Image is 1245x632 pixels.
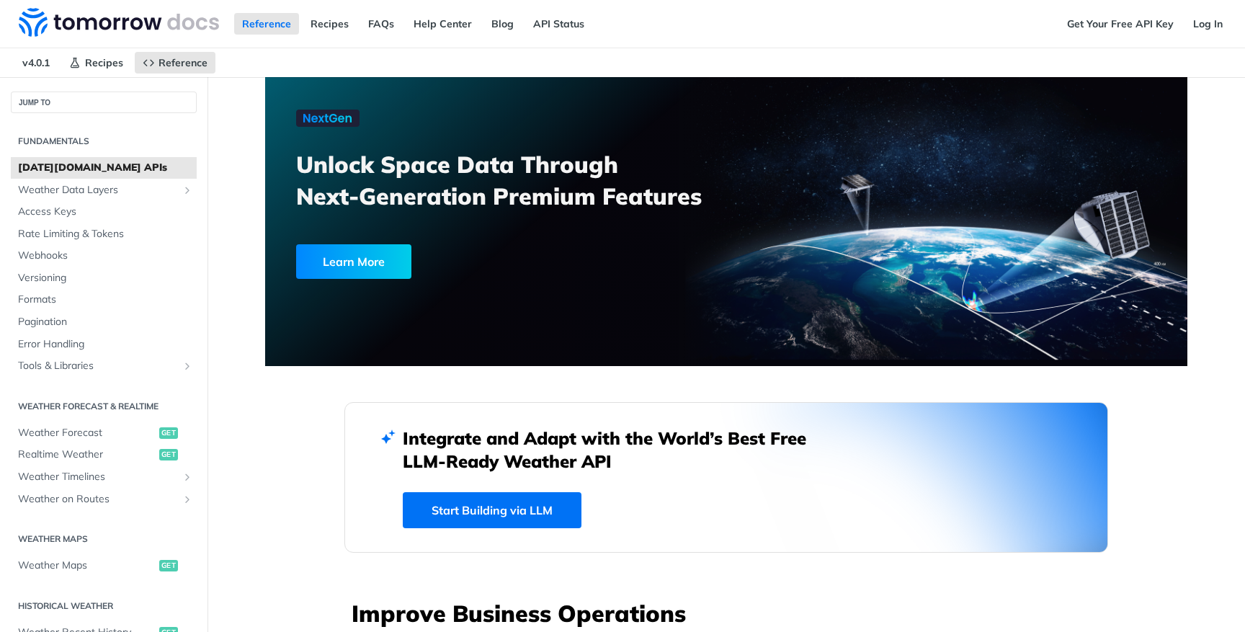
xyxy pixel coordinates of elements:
span: Webhooks [18,249,193,263]
h2: Fundamentals [11,135,197,148]
span: get [159,449,178,460]
span: Versioning [18,271,193,285]
a: Pagination [11,311,197,333]
h3: Improve Business Operations [352,597,1108,629]
span: Formats [18,293,193,307]
img: NextGen [296,110,360,127]
a: Realtime Weatherget [11,444,197,466]
a: Reference [135,52,215,74]
span: Weather Timelines [18,470,178,484]
span: Weather on Routes [18,492,178,507]
span: Recipes [85,56,123,69]
a: Help Center [406,13,480,35]
a: Error Handling [11,334,197,355]
img: Tomorrow.io Weather API Docs [19,8,219,37]
h3: Unlock Space Data Through Next-Generation Premium Features [296,148,742,212]
a: Learn More [296,244,653,279]
a: Start Building via LLM [403,492,581,528]
a: [DATE][DOMAIN_NAME] APIs [11,157,197,179]
a: Get Your Free API Key [1059,13,1182,35]
a: Tools & LibrariesShow subpages for Tools & Libraries [11,355,197,377]
a: Weather Data LayersShow subpages for Weather Data Layers [11,179,197,201]
div: Learn More [296,244,411,279]
button: Show subpages for Tools & Libraries [182,360,193,372]
a: Recipes [303,13,357,35]
span: Realtime Weather [18,448,156,462]
a: Recipes [61,52,131,74]
span: Pagination [18,315,193,329]
a: Weather Forecastget [11,422,197,444]
span: Weather Maps [18,558,156,573]
h2: Weather Maps [11,533,197,546]
span: get [159,427,178,439]
a: Formats [11,289,197,311]
span: Access Keys [18,205,193,219]
a: FAQs [360,13,402,35]
a: Reference [234,13,299,35]
a: Webhooks [11,245,197,267]
h2: Weather Forecast & realtime [11,400,197,413]
button: Show subpages for Weather Data Layers [182,184,193,196]
button: JUMP TO [11,92,197,113]
a: Weather TimelinesShow subpages for Weather Timelines [11,466,197,488]
a: Rate Limiting & Tokens [11,223,197,245]
a: Log In [1185,13,1231,35]
span: Error Handling [18,337,193,352]
span: [DATE][DOMAIN_NAME] APIs [18,161,193,175]
h2: Historical Weather [11,600,197,613]
a: Access Keys [11,201,197,223]
span: Tools & Libraries [18,359,178,373]
span: get [159,560,178,571]
a: Weather on RoutesShow subpages for Weather on Routes [11,489,197,510]
span: Reference [159,56,207,69]
button: Show subpages for Weather on Routes [182,494,193,505]
span: v4.0.1 [14,52,58,74]
span: Weather Data Layers [18,183,178,197]
a: Blog [483,13,522,35]
a: Weather Mapsget [11,555,197,577]
span: Weather Forecast [18,426,156,440]
a: Versioning [11,267,197,289]
span: Rate Limiting & Tokens [18,227,193,241]
h2: Integrate and Adapt with the World’s Best Free LLM-Ready Weather API [403,427,828,473]
button: Show subpages for Weather Timelines [182,471,193,483]
a: API Status [525,13,592,35]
